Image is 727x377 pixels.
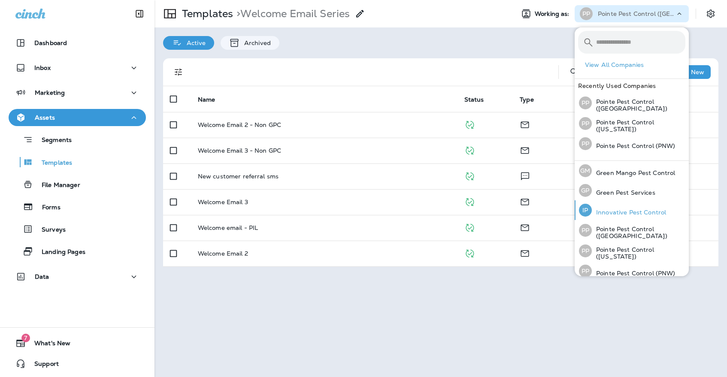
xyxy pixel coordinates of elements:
span: Published [464,223,475,231]
p: Archived [240,39,271,46]
p: Active [182,39,206,46]
span: Email [520,223,530,231]
p: Pointe Pest Control ([US_STATE]) [592,119,685,133]
span: Working as: [535,10,571,18]
span: Published [464,120,475,128]
p: Pointe Pest Control (PNW) [592,270,676,277]
span: Email [520,146,530,154]
span: Type [520,96,545,103]
button: Surveys [9,220,146,238]
button: Data [9,268,146,285]
button: File Manager [9,175,146,193]
span: Published [464,249,475,256]
button: GMGreen Mango Pest Control [575,161,689,181]
button: Search Templates [566,63,583,81]
p: Templates [179,7,233,20]
div: PP [579,137,592,150]
p: Welcome Email 2 - Non GPC [198,121,282,128]
button: PPPointe Pest Control ([GEOGRAPHIC_DATA]) [575,93,689,113]
div: PP [580,7,593,20]
p: Welcome Email Series [233,7,350,20]
button: View All Companies [582,58,689,72]
p: Data [35,273,49,280]
p: Pointe Pest Control ([GEOGRAPHIC_DATA]) [592,98,685,112]
p: Pointe Pest Control ([US_STATE]) [592,246,685,260]
button: Support [9,355,146,372]
button: PPPointe Pest Control ([US_STATE]) [575,241,689,261]
button: Settings [703,6,718,21]
button: IPInnovative Pest Control [575,200,689,220]
p: New [691,69,704,75]
span: What's New [26,340,70,350]
p: Green Pest Services [592,189,655,196]
span: Email [520,197,530,205]
button: Filters [170,63,187,81]
span: Published [464,146,475,154]
p: Welcome email - PIL [198,224,258,231]
p: Assets [35,114,55,121]
p: Welcome Email 3 - Non GPC [198,147,282,154]
span: Name [198,96,227,103]
div: IP [579,204,592,217]
p: Pointe Pest Control ([GEOGRAPHIC_DATA]) [598,10,675,17]
button: Forms [9,198,146,216]
p: Pointe Pest Control (PNW) [592,142,676,149]
button: 7What's New [9,335,146,352]
p: Welcome Email 3 [198,199,248,205]
span: Email [520,120,530,128]
button: Landing Pages [9,242,146,260]
p: Welcome Email 2 [198,250,248,257]
span: Published [464,197,475,205]
div: GP [579,184,592,197]
p: Surveys [33,226,66,234]
p: Inbox [34,64,51,71]
span: 7 [21,334,30,342]
span: Type [520,96,534,103]
button: PPPointe Pest Control (PNW) [575,134,689,154]
p: File Manager [33,181,80,190]
button: Assets [9,109,146,126]
div: PP [579,117,592,130]
p: Segments [33,136,72,145]
span: Text [520,172,530,179]
span: Status [464,96,484,103]
p: Innovative Pest Control [592,209,666,216]
p: Pointe Pest Control ([GEOGRAPHIC_DATA]) [592,226,685,239]
span: Published [464,172,475,179]
p: Marketing [35,89,65,96]
span: Status [464,96,495,103]
div: PP [579,244,592,257]
span: Email [520,249,530,256]
button: PPPointe Pest Control ([GEOGRAPHIC_DATA]) [575,220,689,241]
button: Segments [9,130,146,149]
button: Collapse Sidebar [127,5,151,22]
button: Inbox [9,59,146,76]
p: Dashboard [34,39,67,46]
p: Landing Pages [33,248,85,256]
div: Recently Used Companies [575,79,689,93]
button: GPGreen Pest Services [575,181,689,200]
button: Templates [9,153,146,171]
p: Green Mango Pest Control [592,169,675,176]
button: PPPointe Pest Control (PNW) [575,261,689,281]
button: Marketing [9,84,146,101]
div: GM [579,164,592,177]
span: Name [198,96,215,103]
div: PP [579,265,592,277]
p: Templates [33,159,72,167]
button: PPPointe Pest Control ([US_STATE]) [575,113,689,134]
button: Dashboard [9,34,146,51]
div: PP [579,224,592,237]
p: Forms [33,204,61,212]
span: Support [26,360,59,371]
div: PP [579,97,592,109]
p: New customer referral sms [198,173,279,180]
